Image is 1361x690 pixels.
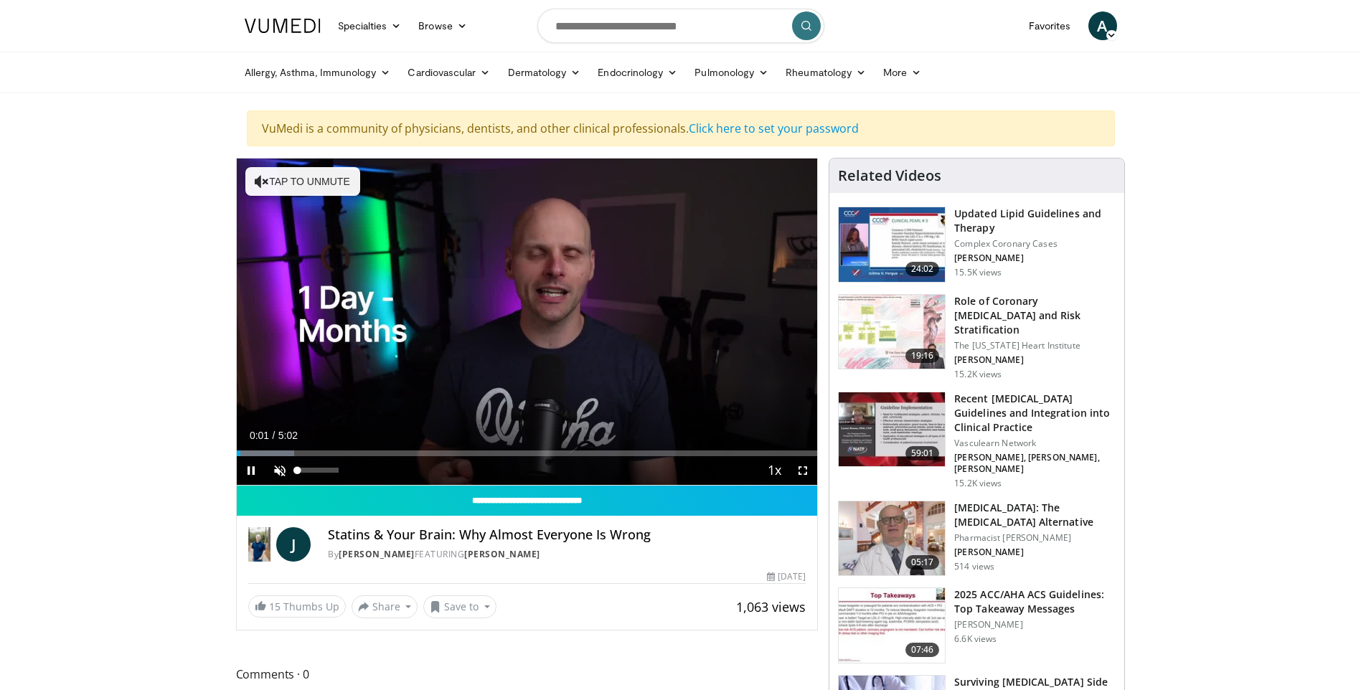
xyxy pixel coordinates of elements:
[352,595,418,618] button: Share
[250,430,269,441] span: 0:01
[464,548,540,560] a: [PERSON_NAME]
[954,294,1116,337] h3: Role of Coronary [MEDICAL_DATA] and Risk Stratification
[954,501,1116,529] h3: [MEDICAL_DATA]: The [MEDICAL_DATA] Alternative
[248,527,271,562] img: Dr. Jordan Rennicke
[245,19,321,33] img: VuMedi Logo
[247,110,1115,146] div: VuMedi is a community of physicians, dentists, and other clinical professionals.
[905,446,940,460] span: 59:01
[954,340,1116,351] p: The [US_STATE] Heart Institute
[329,11,410,40] a: Specialties
[237,456,265,485] button: Pause
[954,547,1116,558] p: [PERSON_NAME]
[954,252,1116,264] p: [PERSON_NAME]
[905,262,940,276] span: 24:02
[954,369,1002,380] p: 15.2K views
[236,665,819,684] span: Comments 0
[423,595,496,618] button: Save to
[954,207,1116,235] h3: Updated Lipid Guidelines and Therapy
[248,595,346,618] a: 15 Thumbs Up
[839,501,945,576] img: ce9609b9-a9bf-4b08-84dd-8eeb8ab29fc6.150x105_q85_crop-smart_upscale.jpg
[237,159,818,486] video-js: Video Player
[736,598,806,615] span: 1,063 views
[838,167,941,184] h4: Related Videos
[298,468,339,473] div: Volume Level
[954,452,1116,475] p: [PERSON_NAME], [PERSON_NAME], [PERSON_NAME]
[954,478,1002,489] p: 15.2K views
[278,430,298,441] span: 5:02
[954,532,1116,544] p: Pharmacist [PERSON_NAME]
[875,58,930,87] a: More
[954,354,1116,366] p: [PERSON_NAME]
[269,600,281,613] span: 15
[788,456,817,485] button: Fullscreen
[838,587,1116,663] a: 07:46 2025 ACC/AHA ACS Guidelines: Top Takeaway Messages [PERSON_NAME] 6.6K views
[410,11,476,40] a: Browse
[954,633,997,645] p: 6.6K views
[276,527,311,562] a: J
[399,58,499,87] a: Cardiovascular
[1088,11,1117,40] a: A
[339,548,415,560] a: [PERSON_NAME]
[767,570,806,583] div: [DATE]
[686,58,777,87] a: Pulmonology
[328,527,806,543] h4: Statins & Your Brain: Why Almost Everyone Is Wrong
[954,438,1116,449] p: Vasculearn Network
[689,120,859,136] a: Click here to set your password
[760,456,788,485] button: Playback Rate
[954,561,994,572] p: 514 views
[954,619,1116,630] p: [PERSON_NAME]
[245,167,360,196] button: Tap to unmute
[954,587,1116,616] h3: 2025 ACC/AHA ACS Guidelines: Top Takeaway Messages
[273,430,276,441] span: /
[839,392,945,467] img: 87825f19-cf4c-4b91-bba1-ce218758c6bb.150x105_q85_crop-smart_upscale.jpg
[905,643,940,657] span: 07:46
[839,207,945,282] img: 77f671eb-9394-4acc-bc78-a9f077f94e00.150x105_q85_crop-smart_upscale.jpg
[839,295,945,369] img: 1efa8c99-7b8a-4ab5-a569-1c219ae7bd2c.150x105_q85_crop-smart_upscale.jpg
[328,548,806,561] div: By FEATURING
[905,555,940,570] span: 05:17
[237,450,818,456] div: Progress Bar
[499,58,590,87] a: Dermatology
[954,267,1002,278] p: 15.5K views
[589,58,686,87] a: Endocrinology
[905,349,940,363] span: 19:16
[954,392,1116,435] h3: Recent [MEDICAL_DATA] Guidelines and Integration into Clinical Practice
[839,588,945,663] img: 369ac253-1227-4c00-b4e1-6e957fd240a8.150x105_q85_crop-smart_upscale.jpg
[838,207,1116,283] a: 24:02 Updated Lipid Guidelines and Therapy Complex Coronary Cases [PERSON_NAME] 15.5K views
[838,392,1116,489] a: 59:01 Recent [MEDICAL_DATA] Guidelines and Integration into Clinical Practice Vasculearn Network ...
[537,9,824,43] input: Search topics, interventions
[838,501,1116,577] a: 05:17 [MEDICAL_DATA]: The [MEDICAL_DATA] Alternative Pharmacist [PERSON_NAME] [PERSON_NAME] 514 v...
[1020,11,1080,40] a: Favorites
[265,456,294,485] button: Unmute
[777,58,875,87] a: Rheumatology
[954,238,1116,250] p: Complex Coronary Cases
[236,58,400,87] a: Allergy, Asthma, Immunology
[838,294,1116,380] a: 19:16 Role of Coronary [MEDICAL_DATA] and Risk Stratification The [US_STATE] Heart Institute [PER...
